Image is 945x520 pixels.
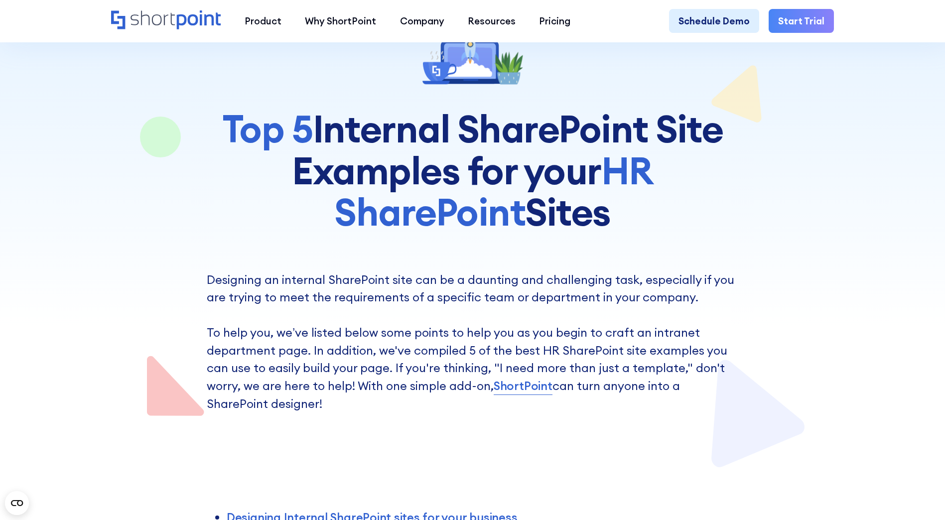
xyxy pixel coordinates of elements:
span: Top 5 [222,105,313,152]
h1: Internal SharePoint Site Examples for your Sites [207,108,738,233]
a: Company [388,9,456,32]
a: Product [233,9,293,32]
div: Product [245,14,281,28]
button: Open CMP widget [5,491,29,515]
a: Why ShortPoint [293,9,388,32]
a: Start Trial [769,9,834,32]
div: Company [400,14,444,28]
p: Designing an internal SharePoint site can be a daunting and challenging task, especially if you a... [207,271,738,413]
div: Pricing [539,14,570,28]
div: Resources [468,14,516,28]
a: Resources [456,9,527,32]
a: ShortPoint [494,377,552,395]
iframe: Chat Widget [895,472,945,520]
span: HR SharePoint [334,146,653,236]
a: Pricing [528,9,582,32]
a: Schedule Demo [669,9,759,32]
div: Why ShortPoint [305,14,376,28]
a: Home [111,10,221,31]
